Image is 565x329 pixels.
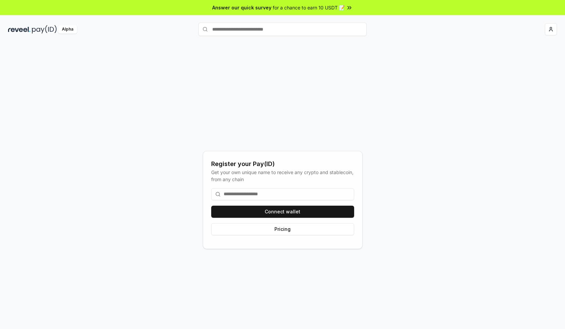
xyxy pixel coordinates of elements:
[32,25,57,34] img: pay_id
[212,4,271,11] span: Answer our quick survey
[211,169,354,183] div: Get your own unique name to receive any crypto and stablecoin, from any chain
[211,206,354,218] button: Connect wallet
[8,25,31,34] img: reveel_dark
[273,4,345,11] span: for a chance to earn 10 USDT 📝
[58,25,77,34] div: Alpha
[211,223,354,235] button: Pricing
[211,159,354,169] div: Register your Pay(ID)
